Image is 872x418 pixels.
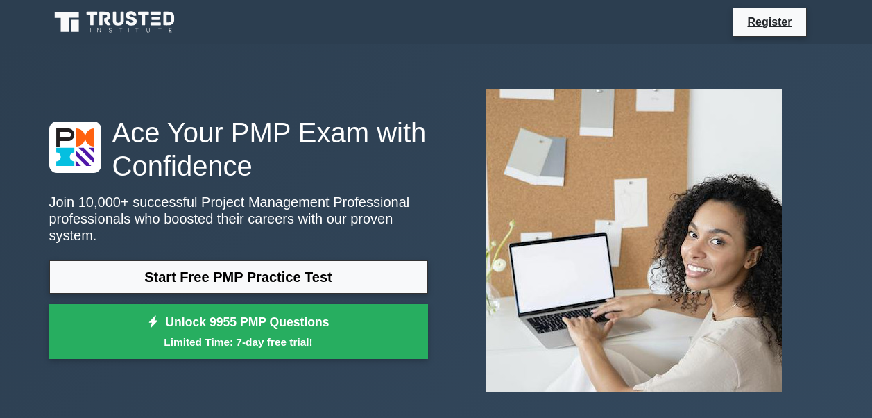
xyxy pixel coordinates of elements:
a: Register [739,13,800,31]
small: Limited Time: 7-day free trial! [67,334,411,350]
p: Join 10,000+ successful Project Management Professional professionals who boosted their careers w... [49,194,428,244]
a: Unlock 9955 PMP QuestionsLimited Time: 7-day free trial! [49,304,428,360]
a: Start Free PMP Practice Test [49,260,428,294]
h1: Ace Your PMP Exam with Confidence [49,116,428,183]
